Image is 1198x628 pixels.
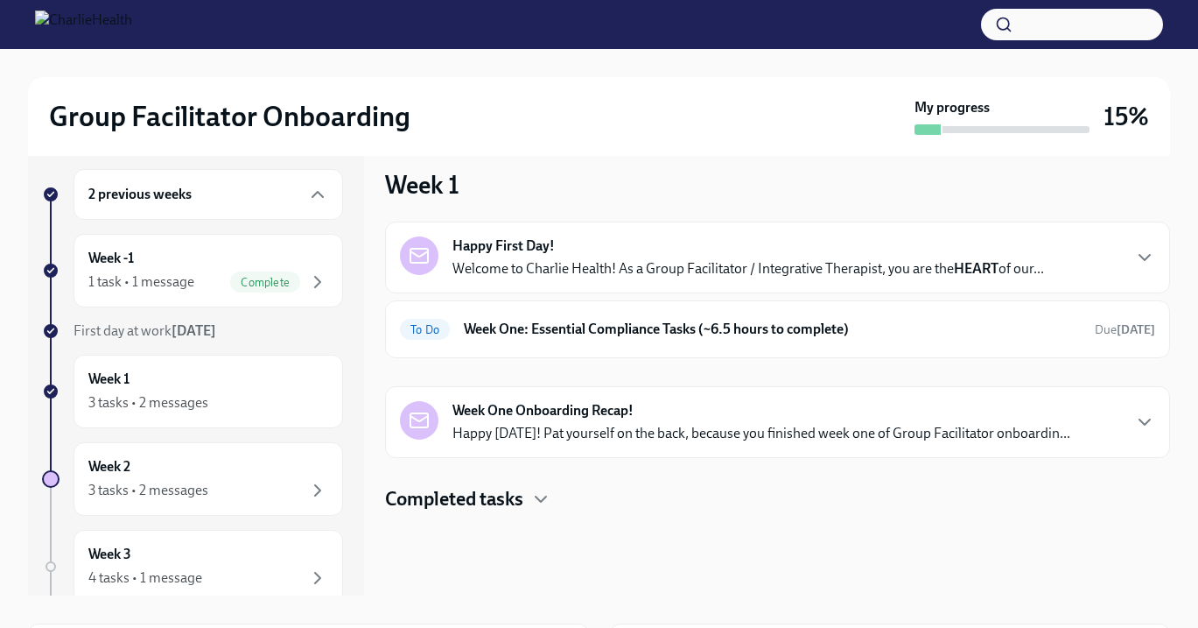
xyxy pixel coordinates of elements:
strong: [DATE] [1117,322,1155,337]
a: Week -11 task • 1 messageComplete [42,234,343,307]
div: 3 tasks • 2 messages [88,481,208,500]
a: First day at work[DATE] [42,321,343,341]
strong: [DATE] [172,322,216,339]
strong: My progress [914,98,990,117]
span: First day at work [74,322,216,339]
h3: Week 1 [385,169,459,201]
h3: 15% [1103,101,1149,132]
span: To Do [400,323,450,336]
strong: Week One Onboarding Recap! [452,401,634,420]
h6: Week -1 [88,249,134,268]
span: Due [1095,322,1155,337]
h6: Week One: Essential Compliance Tasks (~6.5 hours to complete) [464,320,1081,339]
a: Week 23 tasks • 2 messages [42,442,343,516]
h6: Week 1 [88,370,130,389]
div: 2 previous weeks [74,169,343,220]
div: Completed tasks [385,486,1170,512]
strong: HEART [954,260,998,277]
span: August 11th, 2025 10:00 [1095,321,1155,338]
h2: Group Facilitator Onboarding [49,99,410,134]
a: Week 13 tasks • 2 messages [42,355,343,428]
p: Welcome to Charlie Health! As a Group Facilitator / Integrative Therapist, you are the of our... [452,259,1044,279]
strong: Happy First Day! [452,236,555,256]
span: Complete [230,276,300,289]
p: Happy [DATE]! Pat yourself on the back, because you finished week one of Group Facilitator onboar... [452,424,1070,443]
h6: 2 previous weeks [88,185,192,204]
a: To DoWeek One: Essential Compliance Tasks (~6.5 hours to complete)Due[DATE] [400,315,1155,343]
h6: Week 2 [88,457,130,476]
div: 1 task • 1 message [88,272,194,292]
div: 3 tasks • 2 messages [88,393,208,413]
h4: Completed tasks [385,486,523,512]
div: 4 tasks • 1 message [88,568,202,588]
a: Week 34 tasks • 1 message [42,530,343,603]
img: CharlieHealth [35,11,132,39]
h6: Week 3 [88,545,131,564]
